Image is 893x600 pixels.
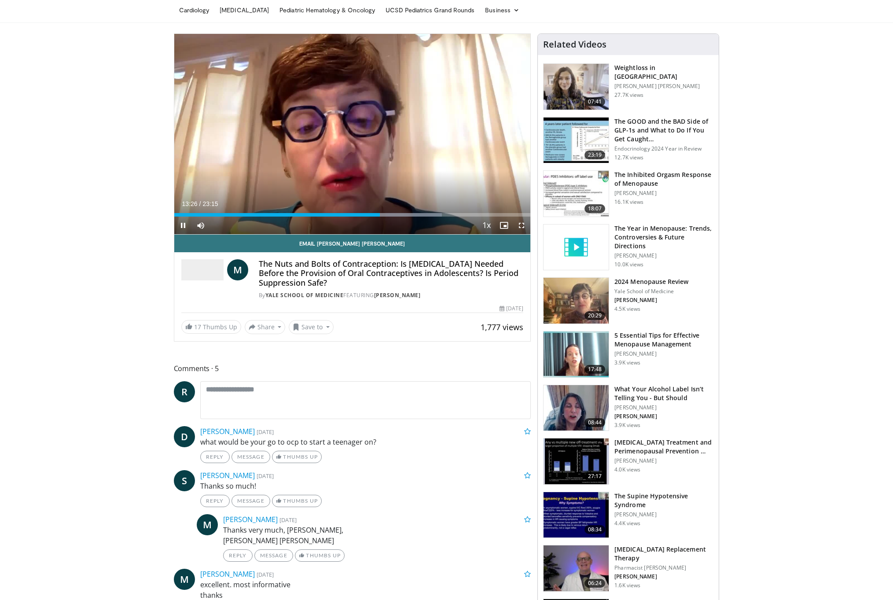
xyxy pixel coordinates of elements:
a: D [174,426,195,447]
a: UCSD Pediatrics Grand Rounds [380,1,480,19]
h3: [MEDICAL_DATA] Treatment and Perimenopausal Prevention … [614,438,713,456]
p: Endocrinology 2024 Year in Review [614,145,713,152]
a: Message [232,451,270,463]
p: [PERSON_NAME] [614,297,688,304]
a: 06:24 [MEDICAL_DATA] Replacement Therapy Pharmacist [PERSON_NAME] [PERSON_NAME] 1.6K views [543,545,713,592]
button: Pause [174,217,192,234]
p: 4.5K views [614,306,640,313]
span: 1,777 views [481,322,523,332]
a: Thumbs Up [272,451,322,463]
img: video_placeholder_short.svg [544,225,609,270]
span: 13:26 [182,200,198,207]
a: Cardiology [174,1,215,19]
button: Enable picture-in-picture mode [495,217,513,234]
p: 12.7K views [614,154,643,161]
img: 756cb5e3-da60-49d4-af2c-51c334342588.150x105_q85_crop-smart_upscale.jpg [544,118,609,163]
img: Yale School of Medicine [181,259,224,280]
p: 10.0K views [614,261,643,268]
p: 27.7K views [614,92,643,99]
h4: The Nuts and Bolts of Contraception: Is [MEDICAL_DATA] Needed Before the Provision of Oral Contra... [259,259,524,288]
img: 9983fed1-7565-45be-8934-aef1103ce6e2.150x105_q85_crop-smart_upscale.jpg [544,64,609,110]
span: 23:19 [584,151,606,159]
h3: Weightloss in [GEOGRAPHIC_DATA] [614,63,713,81]
a: [PERSON_NAME] [200,427,255,436]
a: 23:19 The GOOD and the BAD Side of GLP-1s and What to Do If You Get Caught… Endocrinology 2024 Ye... [543,117,713,164]
p: [PERSON_NAME] [614,404,713,411]
a: 20:29 2024 Menopause Review Yale School of Medicine [PERSON_NAME] 4.5K views [543,277,713,324]
a: Thumbs Up [295,549,345,562]
button: Save to [289,320,334,334]
img: 692f135d-47bd-4f7e-b54d-786d036e68d3.150x105_q85_crop-smart_upscale.jpg [544,278,609,324]
p: Pharmacist [PERSON_NAME] [614,564,713,571]
a: 27:17 [MEDICAL_DATA] Treatment and Perimenopausal Prevention … [PERSON_NAME] 4.0K views [543,438,713,485]
span: M [174,569,195,590]
span: 08:34 [584,525,606,534]
p: [PERSON_NAME] [614,252,713,259]
a: 07:41 Weightloss in [GEOGRAPHIC_DATA] [PERSON_NAME] [PERSON_NAME] 27.7K views [543,63,713,110]
p: [PERSON_NAME] [614,573,713,580]
span: S [174,470,195,491]
div: [DATE] [500,305,523,313]
span: 17 [194,323,201,331]
a: The Year in Menopause: Trends, Controversies & Future Directions [PERSON_NAME] 10.0K views [543,224,713,271]
span: 18:07 [584,204,606,213]
div: Progress Bar [174,213,531,217]
a: [PERSON_NAME] [223,515,278,524]
small: [DATE] [279,516,297,524]
a: [PERSON_NAME] [200,569,255,579]
video-js: Video Player [174,34,531,235]
a: 08:34 The Supine Hypotensive Syndrome [PERSON_NAME] 4.4K views [543,492,713,538]
p: [PERSON_NAME] [614,190,713,197]
span: / [199,200,201,207]
span: 23:15 [202,200,218,207]
button: Fullscreen [513,217,530,234]
button: Share [245,320,286,334]
button: Playback Rate [478,217,495,234]
a: 18:07 The Inhibited Orgasm Response of Menopause [PERSON_NAME] 16.1K views [543,170,713,217]
img: 283c0f17-5e2d-42ba-a87c-168d447cdba4.150x105_q85_crop-smart_upscale.jpg [544,171,609,217]
p: 3.9K views [614,359,640,366]
span: 17:48 [584,365,606,374]
small: [DATE] [257,571,274,578]
p: 4.4K views [614,520,640,527]
small: [DATE] [257,428,274,436]
p: 4.0K views [614,466,640,473]
a: 17:48 5 Essential Tips for Effective Menopause Management [PERSON_NAME] 3.9K views [543,331,713,378]
a: [PERSON_NAME] [200,471,255,480]
a: [PERSON_NAME] [374,291,421,299]
button: Mute [192,217,209,234]
h3: The Year in Menopause: Trends, Controversies & Future Directions [614,224,713,250]
h3: What Your Alcohol Label Isn’t Telling You - But Should [614,385,713,402]
a: Yale School of Medicine [265,291,344,299]
p: Yale School of Medicine [614,288,688,295]
p: 16.1K views [614,199,643,206]
a: R [174,381,195,402]
p: 3.9K views [614,422,640,429]
h3: The GOOD and the BAD Side of GLP-1s and What to Do If You Get Caught… [614,117,713,144]
a: Message [254,549,293,562]
a: Reply [223,549,253,562]
a: Email [PERSON_NAME] [PERSON_NAME] [174,235,531,252]
p: Thanks so much! [200,481,531,491]
p: [PERSON_NAME] [PERSON_NAME] [614,83,713,90]
span: 27:17 [584,472,606,481]
a: M [197,514,218,535]
img: e23de6d5-b3cf-4de1-8780-c4eec047bbc0.150x105_q85_crop-smart_upscale.jpg [544,545,609,591]
span: Comments 5 [174,363,531,374]
h3: The Supine Hypotensive Syndrome [614,492,713,509]
a: Pediatric Hematology & Oncology [274,1,380,19]
span: 08:44 [584,418,606,427]
span: 07:41 [584,97,606,106]
a: M [227,259,248,280]
a: Business [480,1,525,19]
span: 20:29 [584,311,606,320]
p: [PERSON_NAME] [614,457,713,464]
small: [DATE] [257,472,274,480]
a: Message [232,495,270,507]
p: Thanks very much, [PERSON_NAME], [PERSON_NAME] [PERSON_NAME] [223,525,531,546]
img: 6839e091-2cdb-4894-b49b-01b874b873c4.150x105_q85_crop-smart_upscale.jpg [544,331,609,377]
